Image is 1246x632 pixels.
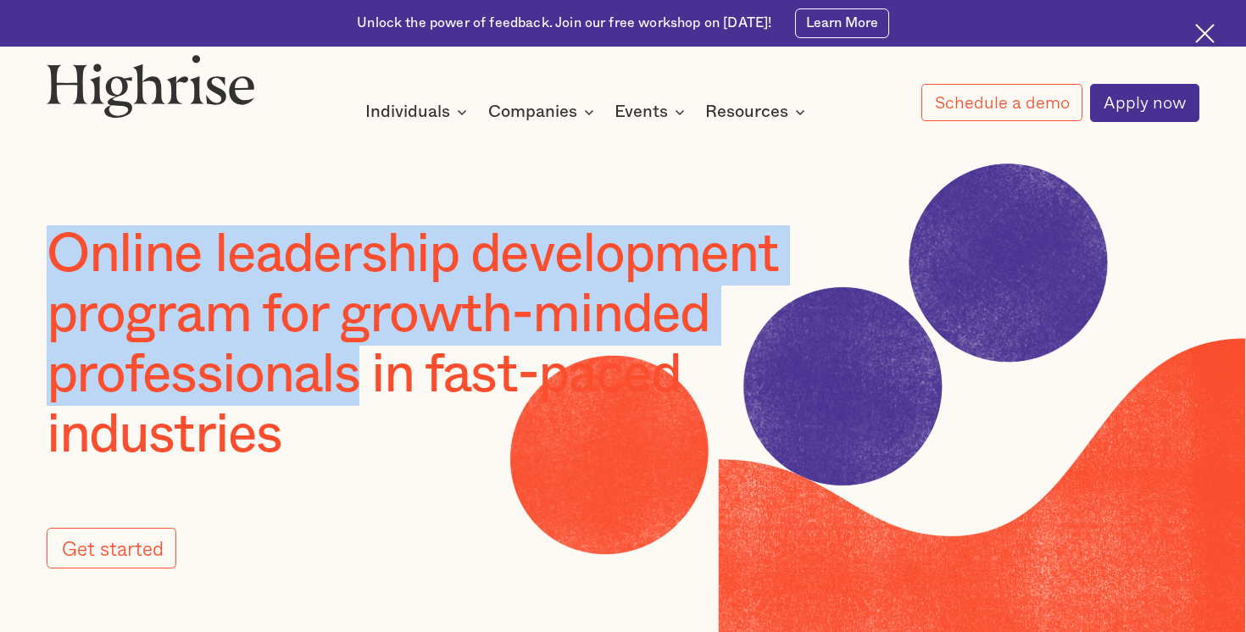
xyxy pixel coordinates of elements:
a: Schedule a demo [921,84,1082,122]
div: Resources [705,102,788,122]
a: Get started [47,528,176,568]
div: Individuals [365,102,450,122]
img: Cross icon [1195,24,1215,43]
a: Learn More [795,8,889,38]
div: Events [615,102,668,122]
div: Individuals [365,102,472,122]
h1: Online leadership development program for growth-minded professionals in fast-paced industries [47,225,887,465]
div: Unlock the power of feedback. Join our free workshop on [DATE]! [357,14,771,33]
div: Companies [488,102,599,122]
img: Highrise logo [47,54,255,117]
a: Apply now [1090,84,1199,122]
div: Companies [488,102,577,122]
div: Resources [705,102,810,122]
div: Events [615,102,690,122]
